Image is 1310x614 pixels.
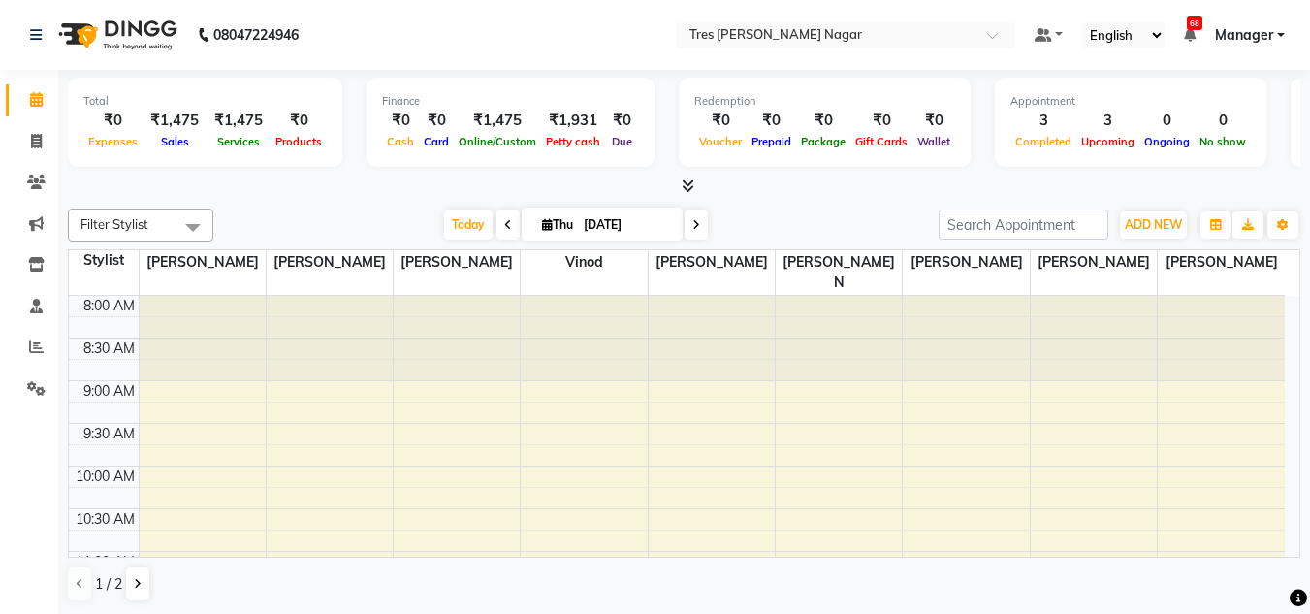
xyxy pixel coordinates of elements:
span: [PERSON_NAME] [1158,250,1285,275]
div: ₹0 [83,110,143,132]
div: ₹0 [912,110,955,132]
div: ₹1,475 [143,110,207,132]
div: ₹0 [605,110,639,132]
div: Stylist [69,250,139,271]
div: ₹1,475 [207,110,271,132]
div: 0 [1195,110,1251,132]
span: Cash [382,135,419,148]
span: Ongoing [1139,135,1195,148]
span: [PERSON_NAME] N [776,250,902,295]
div: ₹1,475 [454,110,541,132]
div: Appointment [1010,93,1251,110]
div: Finance [382,93,639,110]
div: 8:00 AM [80,296,139,316]
a: 68 [1184,26,1196,44]
span: Upcoming [1076,135,1139,148]
span: Online/Custom [454,135,541,148]
span: Products [271,135,327,148]
div: ₹0 [796,110,850,132]
div: 9:00 AM [80,381,139,402]
span: [PERSON_NAME] [394,250,520,275]
div: ₹0 [419,110,454,132]
span: [PERSON_NAME] [903,250,1029,275]
div: 0 [1139,110,1195,132]
div: 3 [1076,110,1139,132]
span: Package [796,135,850,148]
span: Filter Stylist [80,216,148,232]
span: [PERSON_NAME] [649,250,775,275]
span: Expenses [83,135,143,148]
div: ₹0 [382,110,419,132]
span: Voucher [694,135,747,148]
img: logo [49,8,182,62]
div: Total [83,93,327,110]
span: Vinod [521,250,647,275]
span: Due [607,135,637,148]
span: [PERSON_NAME] [267,250,393,275]
div: ₹0 [271,110,327,132]
b: 08047224946 [213,8,299,62]
span: Thu [537,217,578,232]
div: ₹1,931 [541,110,605,132]
span: ADD NEW [1125,217,1182,232]
input: Search Appointment [939,210,1108,240]
span: Manager [1215,25,1273,46]
span: Sales [156,135,194,148]
span: Petty cash [541,135,605,148]
span: Prepaid [747,135,796,148]
div: ₹0 [694,110,747,132]
div: ₹0 [747,110,796,132]
span: Wallet [912,135,955,148]
span: 1 / 2 [95,574,122,595]
span: 68 [1187,16,1202,30]
span: [PERSON_NAME] [1031,250,1157,275]
span: Today [444,210,493,240]
span: No show [1195,135,1251,148]
span: Card [419,135,454,148]
div: ₹0 [850,110,912,132]
input: 2025-09-04 [578,210,675,240]
div: 9:30 AM [80,424,139,444]
div: 10:30 AM [72,509,139,530]
div: 3 [1010,110,1076,132]
div: 11:00 AM [72,552,139,572]
span: Services [212,135,265,148]
div: 10:00 AM [72,467,139,487]
button: ADD NEW [1120,211,1187,239]
span: Gift Cards [850,135,912,148]
span: [PERSON_NAME] [140,250,266,275]
span: Completed [1010,135,1076,148]
div: 8:30 AM [80,339,139,359]
div: Redemption [694,93,955,110]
